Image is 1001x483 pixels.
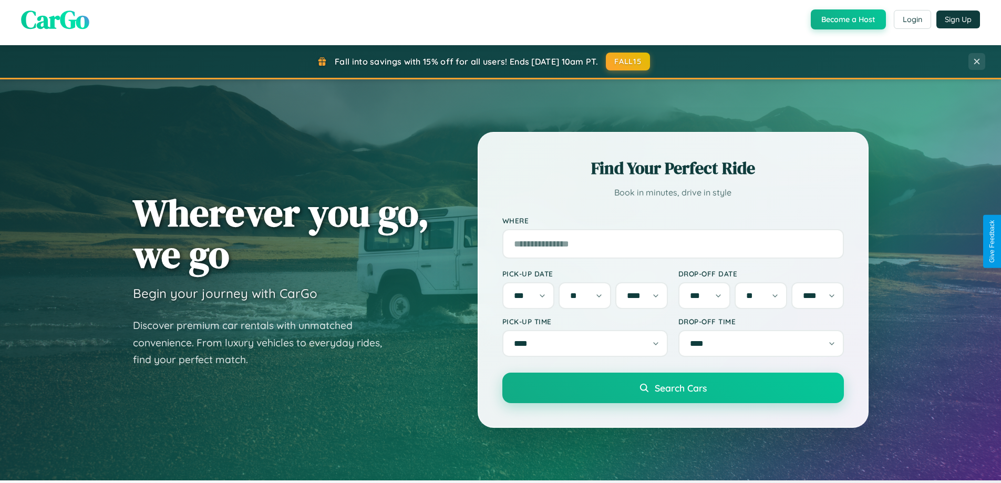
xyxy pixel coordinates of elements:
span: Fall into savings with 15% off for all users! Ends [DATE] 10am PT. [335,56,598,67]
span: Search Cars [655,382,707,394]
h1: Wherever you go, we go [133,192,429,275]
label: Pick-up Date [502,269,668,278]
h3: Begin your journey with CarGo [133,285,317,301]
button: Become a Host [811,9,886,29]
label: Drop-off Date [678,269,844,278]
button: Search Cars [502,373,844,403]
label: Where [502,216,844,225]
button: FALL15 [606,53,650,70]
h2: Find Your Perfect Ride [502,157,844,180]
p: Book in minutes, drive in style [502,185,844,200]
div: Give Feedback [988,220,996,263]
label: Drop-off Time [678,317,844,326]
button: Login [894,10,931,29]
span: CarGo [21,2,89,37]
label: Pick-up Time [502,317,668,326]
button: Sign Up [936,11,980,28]
p: Discover premium car rentals with unmatched convenience. From luxury vehicles to everyday rides, ... [133,317,396,368]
